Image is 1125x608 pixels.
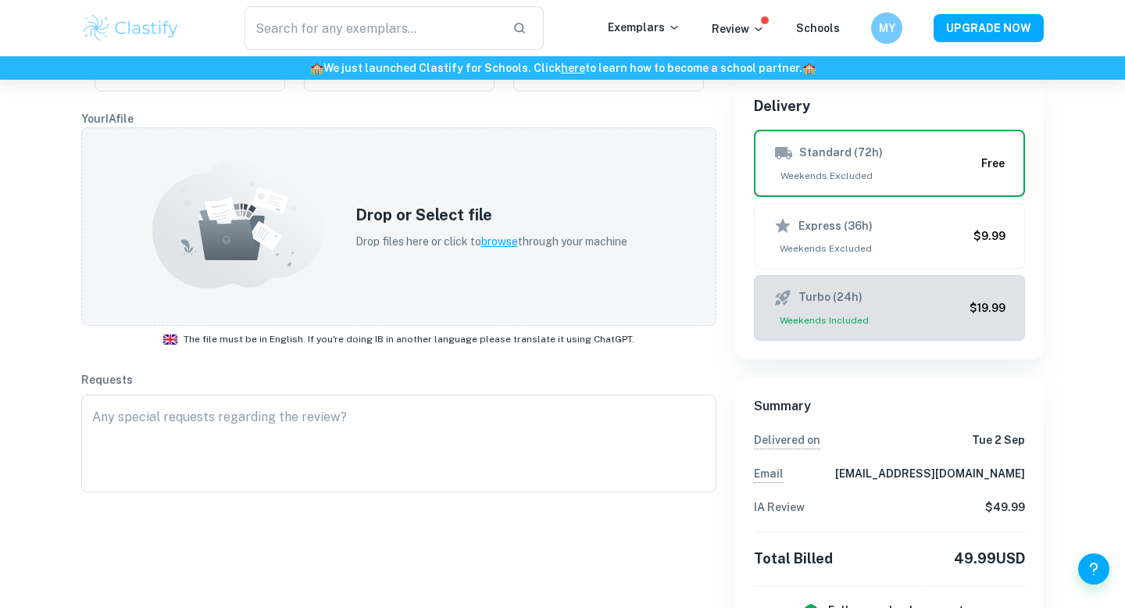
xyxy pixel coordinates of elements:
span: 🏫 [310,62,323,74]
p: $ 49.99 [985,499,1025,516]
span: Weekends Excluded [773,241,967,256]
h6: Summary [754,397,1025,416]
button: Help and Feedback [1078,553,1109,585]
button: Standard (72h)Weekends ExcludedFree [754,130,1025,197]
p: Review [712,20,765,38]
h6: We just launched Clastify for Schools. Click to learn how to become a school partner. [3,59,1122,77]
a: here [561,62,585,74]
img: Clastify logo [81,13,180,44]
h6: MY [878,20,896,37]
p: Total Billed [754,548,833,570]
input: Search for any exemplars... [245,6,500,50]
h6: Express (36h) [798,217,873,234]
a: Schools [796,22,840,34]
h6: Standard (72h) [799,144,883,163]
button: Turbo (24h)Weekends Included$19.99 [754,275,1025,341]
p: Exemplars [608,19,680,36]
h6: Turbo (24h) [798,288,862,307]
h6: $19.99 [970,299,1005,317]
img: ic_flag_en.svg [163,334,177,345]
h5: Drop or Select file [355,203,627,227]
h6: $9.99 [973,227,1005,245]
p: Tue 2 Sep [972,431,1025,449]
p: Drop files here or click to through your machine [355,233,627,250]
span: The file must be in English. If you're doing IB in another language please translate it using Cha... [184,332,634,346]
span: 🏫 [802,62,816,74]
p: 49.99 USD [954,548,1025,570]
span: Weekends Excluded [774,169,975,183]
h6: Delivery [754,95,1025,117]
button: MY [871,13,902,44]
p: [EMAIL_ADDRESS][DOMAIN_NAME] [835,465,1025,483]
h6: Free [981,155,1005,172]
p: Requests [81,371,716,388]
p: Your IA file [81,110,716,127]
span: Weekends Included [773,313,963,327]
p: IA Review [754,499,805,516]
span: browse [481,235,518,248]
button: UPGRADE NOW [934,14,1044,42]
button: Express (36h)Weekends Excluded$9.99 [754,203,1025,269]
p: We will notify you here once your review is completed [754,465,784,483]
p: Delivery in 3 business days. Weekends don't count. It's possible that the review will be delivere... [754,431,820,449]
